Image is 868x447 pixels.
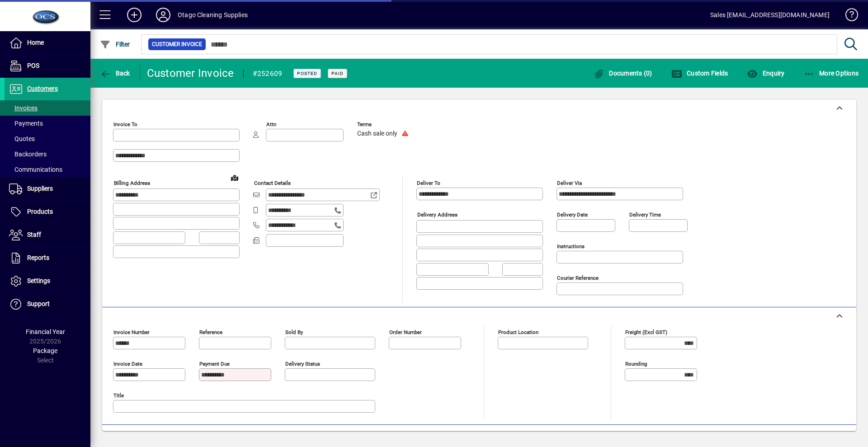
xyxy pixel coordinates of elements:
[389,329,422,335] mat-label: Order number
[113,392,124,399] mat-label: Title
[199,361,230,367] mat-label: Payment due
[98,65,132,81] button: Back
[557,180,582,186] mat-label: Deliver via
[5,162,90,177] a: Communications
[357,130,397,137] span: Cash sale only
[804,70,859,77] span: More Options
[297,71,317,76] span: Posted
[625,329,667,335] mat-label: Freight (excl GST)
[669,65,731,81] button: Custom Fields
[9,120,43,127] span: Payments
[9,135,35,142] span: Quotes
[5,293,90,315] a: Support
[557,275,599,281] mat-label: Courier Reference
[557,243,585,249] mat-label: Instructions
[745,65,787,81] button: Enquiry
[285,361,320,367] mat-label: Delivery status
[199,329,222,335] mat-label: Reference
[149,7,178,23] button: Profile
[9,166,62,173] span: Communications
[839,2,857,31] a: Knowledge Base
[671,70,728,77] span: Custom Fields
[27,277,50,284] span: Settings
[266,121,276,127] mat-label: Attn
[5,270,90,292] a: Settings
[625,361,647,367] mat-label: Rounding
[5,100,90,116] a: Invoices
[27,62,39,69] span: POS
[27,85,58,92] span: Customers
[33,347,57,354] span: Package
[253,66,283,81] div: #252609
[227,170,242,185] a: View on map
[120,7,149,23] button: Add
[5,224,90,246] a: Staff
[285,329,303,335] mat-label: Sold by
[152,40,202,49] span: Customer Invoice
[5,131,90,146] a: Quotes
[27,300,50,307] span: Support
[27,39,44,46] span: Home
[27,185,53,192] span: Suppliers
[113,121,137,127] mat-label: Invoice To
[147,66,234,80] div: Customer Invoice
[591,65,655,81] button: Documents (0)
[26,328,65,335] span: Financial Year
[417,180,440,186] mat-label: Deliver To
[594,70,652,77] span: Documents (0)
[5,146,90,162] a: Backorders
[5,55,90,77] a: POS
[5,178,90,200] a: Suppliers
[27,208,53,215] span: Products
[98,36,132,52] button: Filter
[27,254,49,261] span: Reports
[5,247,90,269] a: Reports
[629,212,661,218] mat-label: Delivery time
[100,70,130,77] span: Back
[331,71,344,76] span: Paid
[9,151,47,158] span: Backorders
[557,212,588,218] mat-label: Delivery date
[357,122,411,127] span: Terms
[9,104,38,112] span: Invoices
[710,8,830,22] div: Sales [EMAIL_ADDRESS][DOMAIN_NAME]
[90,65,140,81] app-page-header-button: Back
[27,231,41,238] span: Staff
[5,32,90,54] a: Home
[113,329,150,335] mat-label: Invoice number
[5,201,90,223] a: Products
[5,116,90,131] a: Payments
[178,8,248,22] div: Otago Cleaning Supplies
[100,41,130,48] span: Filter
[498,329,538,335] mat-label: Product location
[747,70,784,77] span: Enquiry
[802,65,861,81] button: More Options
[113,361,142,367] mat-label: Invoice date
